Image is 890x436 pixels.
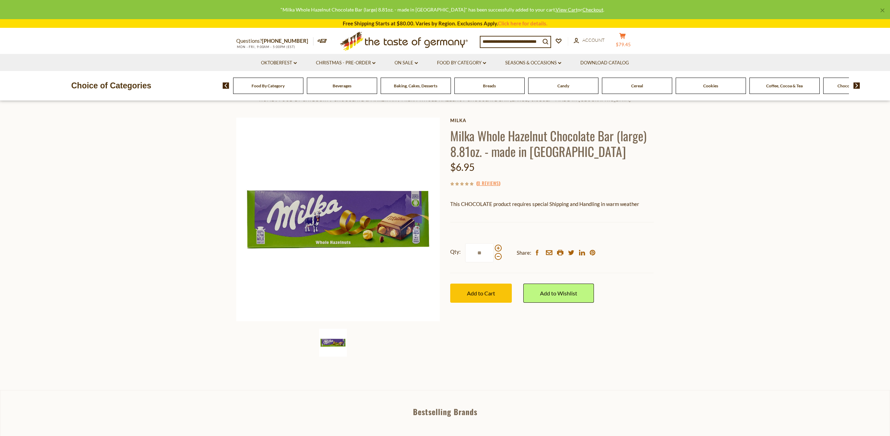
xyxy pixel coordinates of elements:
a: Candy [557,83,569,88]
span: Account [582,37,605,43]
a: Baking, Cakes, Desserts [394,83,437,88]
a: × [880,8,884,13]
img: Milka Whole Hazelnut Chocolate Bar [236,118,440,321]
input: Qty: [465,243,494,262]
a: Click here for details. [498,20,547,26]
a: Food By Category [437,59,486,67]
a: Account [574,37,605,44]
a: Breads [483,83,496,88]
a: Cereal [631,83,643,88]
h1: Milka Whole Hazelnut Chocolate Bar (large) 8.81oz. - made in [GEOGRAPHIC_DATA] [450,128,654,159]
a: Christmas - PRE-ORDER [316,59,375,67]
a: Milka [450,118,654,123]
button: $79.45 [612,33,633,50]
img: previous arrow [223,82,229,89]
div: "Milka Whole Hazelnut Chocolate Bar (large) 8.81oz. - made in [GEOGRAPHIC_DATA]" has been success... [6,6,879,14]
strong: Qty: [450,247,461,256]
img: Milka Whole Hazelnut Chocolate Bar [319,329,347,357]
a: View Cart [556,7,578,13]
a: On Sale [395,59,418,67]
div: Bestselling Brands [0,408,890,415]
a: [PHONE_NUMBER] [262,38,308,44]
span: Add to Cart [467,290,495,296]
a: Cookies [703,83,718,88]
span: $79.45 [616,42,631,47]
span: Share: [517,248,531,257]
span: ( ) [476,180,500,187]
a: Food By Category [252,83,285,88]
a: Checkout [582,7,603,13]
a: Oktoberfest [261,59,297,67]
p: Questions? [236,37,313,46]
a: Add to Wishlist [523,284,594,303]
li: We will ship this product in heat-protective packaging and ice during warm weather months or to w... [457,214,654,222]
a: 0 Reviews [478,180,499,187]
span: $6.95 [450,161,475,173]
a: Download Catalog [580,59,629,67]
a: Seasons & Occasions [505,59,561,67]
a: Beverages [333,83,351,88]
p: This CHOCOLATE product requires special Shipping and Handling in warm weather [450,200,654,208]
button: Add to Cart [450,284,512,303]
a: Coffee, Cocoa & Tea [766,83,803,88]
span: MON - FRI, 9:00AM - 5:00PM (EST) [236,45,295,49]
a: Chocolate & Marzipan [837,83,879,88]
img: next arrow [853,82,860,89]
